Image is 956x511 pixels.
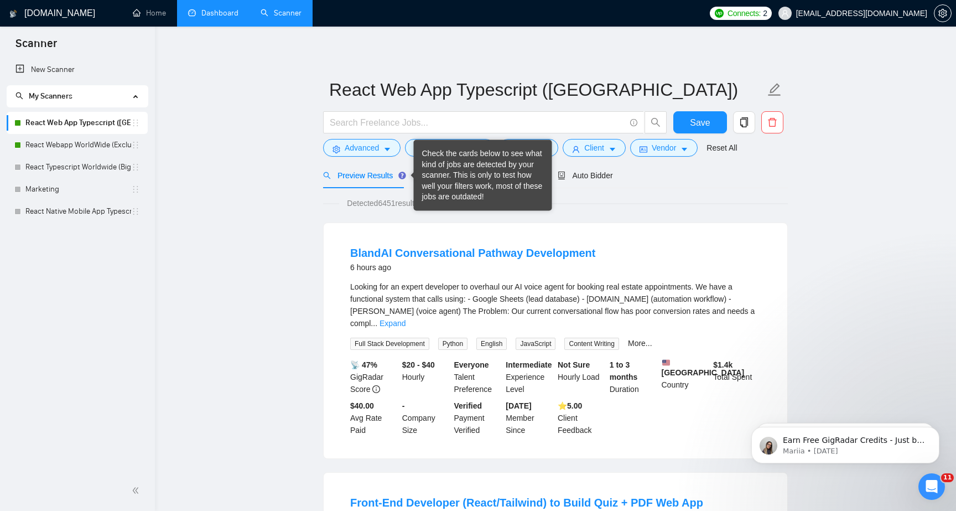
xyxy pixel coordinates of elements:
[323,172,331,179] span: search
[640,145,647,153] span: idcard
[715,9,724,18] img: upwork-logo.png
[32,6,49,24] img: Profile image for Nazar
[645,111,667,133] button: search
[400,400,452,436] div: Company Size
[66,178,204,189] div: I need to contact your support man
[734,117,755,127] span: copy
[119,113,145,122] span: Bidder
[51,102,64,111] span: top
[645,117,666,127] span: search
[18,54,87,63] b: Technical errors
[761,111,783,133] button: delete
[144,113,180,122] span: Schedule
[173,4,194,25] button: Home
[350,282,755,328] span: Looking for an expert developer to overhaul our AI voice agent for booking real estate appointmen...
[15,92,23,100] span: search
[506,401,531,410] b: [DATE]
[350,261,595,274] div: 6 hours ago
[54,6,79,14] h1: Nazar
[131,185,140,194] span: holder
[63,125,93,133] span: persists
[60,65,95,74] span: Upwork's
[763,7,767,19] span: 2
[339,197,479,209] span: Detected 6451 results (1.05 seconds)
[934,4,952,22] button: setting
[584,142,604,154] span: Client
[179,65,201,74] span: cause
[690,116,710,130] span: Save
[607,359,659,395] div: Duration
[79,102,110,111] span: needed.
[74,102,79,111] span: if
[345,142,379,154] span: Advanced
[25,37,44,46] span: from
[516,338,555,350] span: JavaScript
[30,113,37,122] span: is
[9,5,17,23] img: logo
[652,142,676,154] span: Vendor
[101,113,119,122] span: Auto
[155,92,190,101] span: connects
[558,172,565,179] span: robot
[762,117,783,127] span: delete
[662,359,745,377] b: [GEOGRAPHIC_DATA]
[7,59,148,81] li: New Scanner
[54,92,70,101] span: this,
[35,363,44,371] button: Gif picker
[82,38,91,47] a: Source reference 8845886:
[131,207,140,216] span: holder
[131,163,140,172] span: holder
[25,112,131,134] a: React Web App Typescript ([GEOGRAPHIC_DATA])
[555,400,607,436] div: Client Feedback
[350,401,374,410] b: $40.00
[380,319,406,328] a: Expand
[18,211,173,233] div: Sure thing! [DOMAIN_NAME] will be back later [DATE].
[9,274,181,331] div: Hello! I’m Nazar, and I’ll gladly support you with your request 😊Please allow me a couple of minu...
[80,76,89,85] a: Source reference 8933328:
[54,27,75,35] span: these
[25,156,131,178] a: React Typescript Worldwide (Big Companies Short Jobs))
[9,339,212,358] textarea: Message…
[452,400,504,436] div: Payment Verified
[167,125,194,133] span: basics,
[706,142,737,154] a: Reset All
[662,359,670,367] img: 🇺🇸
[57,172,212,196] div: I need to contact your support man
[87,54,90,63] span: -
[659,359,711,395] div: Country
[680,145,688,153] span: caret-down
[26,92,54,101] span: resolve
[108,92,125,101] span: your
[7,112,148,134] li: React Web App Typescript (US)
[628,339,652,348] a: More...
[111,65,119,74] span: or
[81,113,89,122] span: in
[153,27,181,35] span: current
[18,302,173,324] div: Please allow me a couple of minutes to check everything in detail 🖥️🔍
[673,111,727,133] button: Save
[350,360,377,369] b: 📡 47%
[7,35,66,59] span: Scanner
[129,102,152,111] span: verify
[330,116,625,130] input: Search Freelance Jobs...
[29,91,72,101] span: My Scanners
[70,92,85,101] span: first
[711,359,763,395] div: Total Spent
[332,145,340,153] span: setting
[630,139,698,157] button: idcardVendorcaret-down
[18,113,203,133] span: section.
[37,113,50,122] span: still
[15,59,139,81] a: New Scanner
[20,146,72,155] span: investigation.
[190,358,207,376] button: Send a message…
[728,7,761,19] span: Connects:
[329,76,765,104] input: Scanner name...
[563,139,626,157] button: userClientcaret-down
[735,404,956,481] iframe: Intercom notifications message
[37,102,51,111] span: and
[350,281,761,329] div: Looking for an expert developer to overhaul our AI voice agent for booking real estate appointmen...
[67,251,168,261] div: joined the conversation
[402,401,405,410] b: -
[9,172,212,205] div: info@thewealthtechsolutions.com says…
